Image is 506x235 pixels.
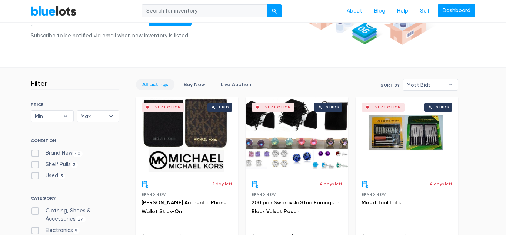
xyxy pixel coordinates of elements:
a: Live Auction 0 bids [246,97,348,175]
span: Brand New [362,192,386,197]
span: Min [35,111,59,122]
b: ▾ [103,111,119,122]
label: Sort By [380,82,400,88]
div: Live Auction [152,105,181,109]
div: 1 bid [219,105,229,109]
a: About [341,4,368,18]
b: ▾ [442,79,458,90]
span: Most Bids [407,79,444,90]
span: 27 [76,216,86,222]
span: 3 [71,162,78,168]
h6: CATEGORY [31,196,119,204]
div: Subscribe to be notified via email when new inventory is listed. [31,32,192,40]
div: Live Auction [372,105,401,109]
div: Live Auction [262,105,291,109]
a: 200 pair Swarovski Stud Earrings In Black Velvet Pouch [252,199,339,215]
a: [PERSON_NAME] Authentic Phone Wallet Stick-On [142,199,227,215]
p: 4 days left [430,181,452,187]
p: 1 day left [213,181,232,187]
div: 0 bids [436,105,449,109]
span: 40 [73,151,83,157]
input: Search for inventory [142,4,267,18]
label: Clothing, Shoes & Accessories [31,207,119,223]
p: 4 days left [320,181,342,187]
label: Shelf Pulls [31,161,78,169]
span: Brand New [142,192,166,197]
a: Live Auction 1 bid [136,97,238,175]
h6: PRICE [31,102,119,107]
h3: Filter [31,79,47,88]
a: Mixed Tool Lots [362,199,401,206]
a: Live Auction [214,79,257,90]
label: Used [31,172,65,180]
a: Live Auction 0 bids [356,97,458,175]
b: ▾ [58,111,73,122]
a: Buy Now [177,79,212,90]
label: Brand New [31,149,83,157]
span: Brand New [252,192,276,197]
a: Sell [414,4,435,18]
a: BlueLots [31,6,77,16]
a: Dashboard [438,4,475,17]
a: Blog [368,4,391,18]
span: 9 [73,228,80,234]
div: 0 bids [326,105,339,109]
label: Electronics [31,226,80,235]
span: Max [81,111,105,122]
span: 3 [58,174,65,179]
a: Help [391,4,414,18]
a: All Listings [136,79,174,90]
h6: CONDITION [31,138,119,146]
